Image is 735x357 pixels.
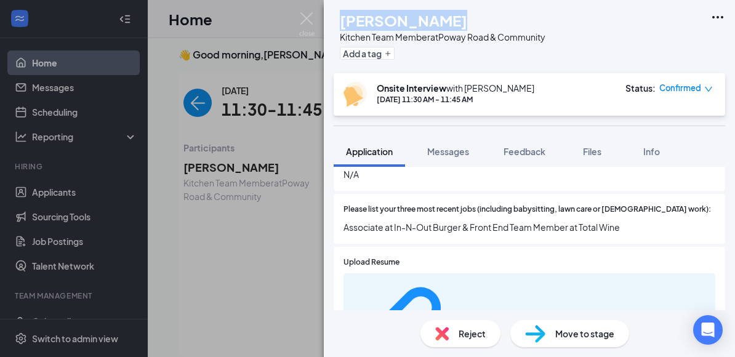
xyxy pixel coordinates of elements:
[343,220,715,234] span: Associate at In-N-Out Burger & Front End Team Member at Total Wine
[343,257,400,268] span: Upload Resume
[340,10,467,31] h1: [PERSON_NAME]
[625,82,656,94] div: Status :
[346,146,393,157] span: Application
[427,146,469,157] span: Messages
[340,31,545,43] div: Kitchen Team Member at Poway Road & Community
[693,315,723,345] div: Open Intercom Messenger
[704,85,713,94] span: down
[643,146,660,157] span: Info
[340,47,395,60] button: PlusAdd a tag
[504,146,545,157] span: Feedback
[377,82,446,94] b: Onsite Interview
[659,82,701,94] span: Confirmed
[710,10,725,25] svg: Ellipses
[343,167,715,181] span: N/A
[377,82,534,94] div: with [PERSON_NAME]
[459,327,486,340] span: Reject
[343,204,711,215] span: Please list your three most recent jobs (including babysitting, lawn care or [DEMOGRAPHIC_DATA] w...
[583,146,601,157] span: Files
[377,94,534,105] div: [DATE] 11:30 AM - 11:45 AM
[555,327,614,340] span: Move to stage
[384,50,392,57] svg: Plus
